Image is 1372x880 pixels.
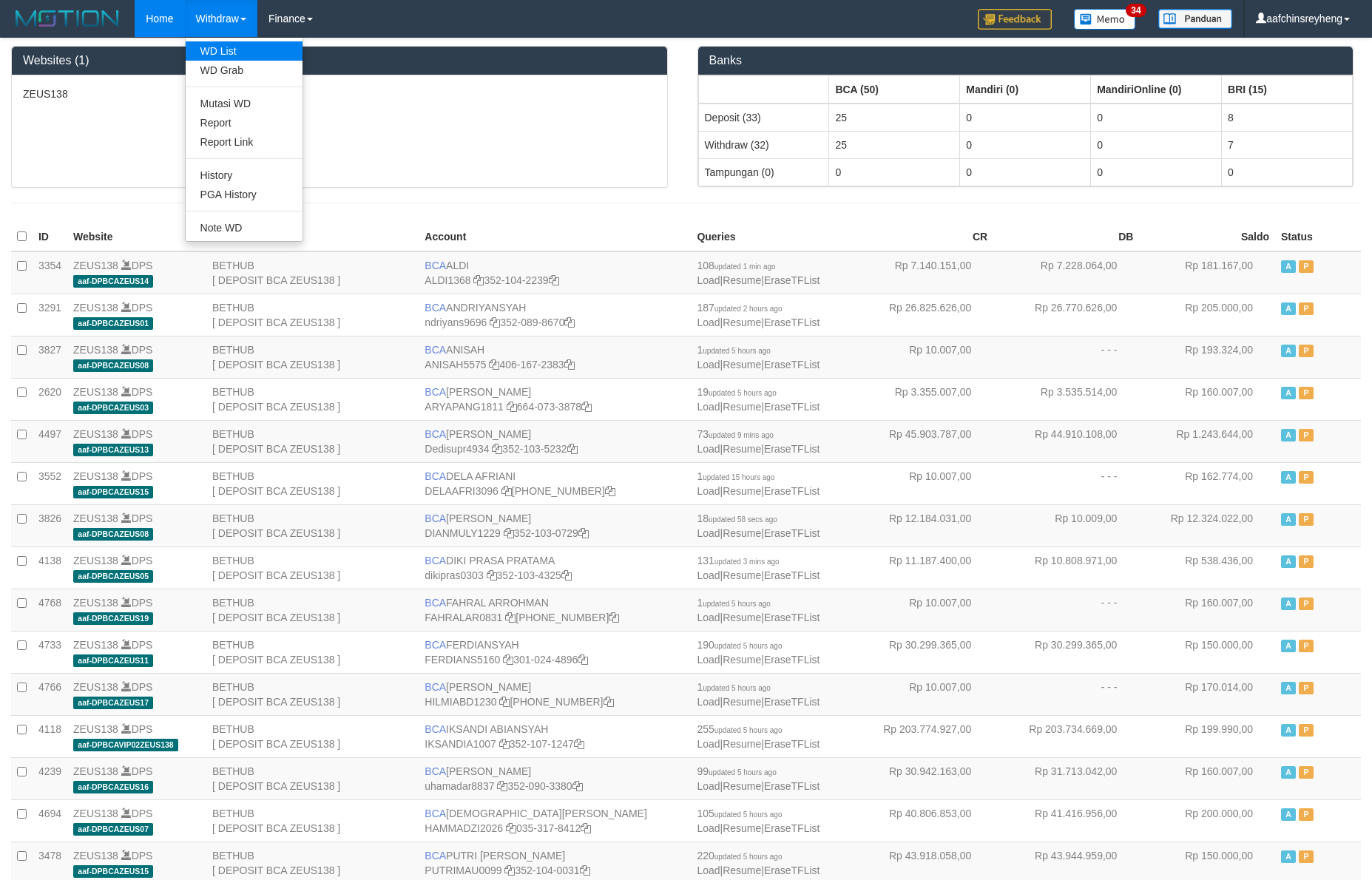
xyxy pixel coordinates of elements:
span: BCA [425,681,446,693]
a: Report [186,113,303,132]
span: Active [1281,640,1296,652]
span: 1 [697,681,771,693]
a: PUTRIMAU0099 [425,864,501,876]
td: Rp 7.228.064,00 [993,251,1139,294]
td: 3354 [33,251,67,294]
a: DELAAFRI3096 [425,485,499,497]
a: Load [697,359,720,370]
span: aaf-DPBCAZEUS05 [73,570,153,583]
a: Load [697,780,720,792]
a: Copy PUTRIMAU0099 to clipboard [504,864,515,876]
td: DIKI PRASA PRATAMA 352-103-4325 [419,546,691,589]
span: Paused [1299,598,1314,610]
a: HILMIABD1230 [425,696,496,708]
td: Tampungan (0) [698,158,829,186]
th: Group: activate to sort column ascending [698,75,829,104]
td: 0 [1091,158,1222,186]
td: - - - [993,336,1139,378]
td: DPS [67,673,206,715]
a: ZEUS138 [73,260,118,271]
td: 0 [1091,131,1222,158]
span: | | [697,428,820,455]
span: updated 1 min ago [714,263,776,271]
a: Copy ANISAH5575 to clipboard [489,359,499,370]
span: Active [1281,598,1296,610]
td: Rp 11.187.400,00 [848,546,993,589]
a: Copy 3521030729 to clipboard [578,527,589,539]
td: BETHUB [ DEPOSIT BCA ZEUS138 ] [206,546,419,589]
a: Copy 3520898670 to clipboard [564,317,575,328]
a: ndriyans9696 [425,317,487,328]
span: 131 [697,555,779,566]
span: Active [1281,387,1296,399]
td: 3827 [33,336,67,378]
a: EraseTFList [764,317,820,328]
a: EraseTFList [764,696,820,708]
span: BCA [425,302,446,314]
td: DPS [67,504,206,546]
a: Load [697,738,720,750]
a: ZEUS138 [73,344,118,356]
td: Rp 170.014,00 [1139,673,1275,715]
td: Rp 44.910.108,00 [993,420,1139,462]
th: Group: activate to sort column ascending [829,75,960,104]
th: Status [1275,223,1361,251]
span: BCA [425,639,446,651]
td: DPS [67,546,206,589]
a: Resume [723,569,761,581]
a: Copy 3521034325 to clipboard [561,569,572,581]
span: BCA [425,597,446,609]
span: aaf-DPBCAZEUS19 [73,612,153,625]
a: EraseTFList [764,654,820,666]
span: Paused [1299,640,1314,652]
td: Rp 10.007,00 [848,336,993,378]
a: Load [697,317,720,328]
a: Resume [723,527,761,539]
a: EraseTFList [764,612,820,623]
td: Rp 10.009,00 [993,504,1139,546]
td: BETHUB [ DEPOSIT BCA ZEUS138 ] [206,336,419,378]
span: updated 3 mins ago [714,558,780,566]
th: Account [419,223,691,251]
td: 0 [960,158,1091,186]
span: Active [1281,513,1296,526]
a: ZEUS138 [73,428,118,440]
a: uhamadar8837 [425,780,494,792]
a: Load [697,401,720,413]
td: 3826 [33,504,67,546]
a: EraseTFList [764,485,820,497]
span: 190 [697,639,782,651]
td: FAHRAL ARROHMAN [PHONE_NUMBER] [419,589,691,631]
td: 0 [960,131,1091,158]
h3: Banks [709,54,1342,67]
th: DB [993,223,1139,251]
a: Resume [723,317,761,328]
span: Paused [1299,513,1314,526]
span: 1 [697,597,771,609]
a: ZEUS138 [73,765,118,777]
img: Button%20Memo.svg [1074,9,1136,30]
a: Copy DELAAFRI3096 to clipboard [501,485,512,497]
td: DPS [67,378,206,420]
span: BCA [425,344,446,356]
a: Copy Dedisupr4934 to clipboard [492,443,502,455]
td: Deposit (33) [698,104,829,132]
p: ZEUS138 [23,87,656,101]
td: 4733 [33,631,67,673]
td: - - - [993,673,1139,715]
a: Report Link [186,132,303,152]
a: History [186,166,303,185]
a: Copy DIANMULY1229 to clipboard [504,527,514,539]
span: 1 [697,470,774,482]
td: DPS [67,589,206,631]
span: Active [1281,429,1296,441]
td: ALDI 352-104-2239 [419,251,691,294]
td: Rp 181.167,00 [1139,251,1275,294]
a: ZEUS138 [73,639,118,651]
a: Copy 3521071247 to clipboard [574,738,584,750]
td: 3291 [33,294,67,336]
span: Paused [1299,387,1314,399]
a: ZEUS138 [73,850,118,862]
span: aaf-DPBCAZEUS03 [73,402,153,414]
a: EraseTFList [764,780,820,792]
